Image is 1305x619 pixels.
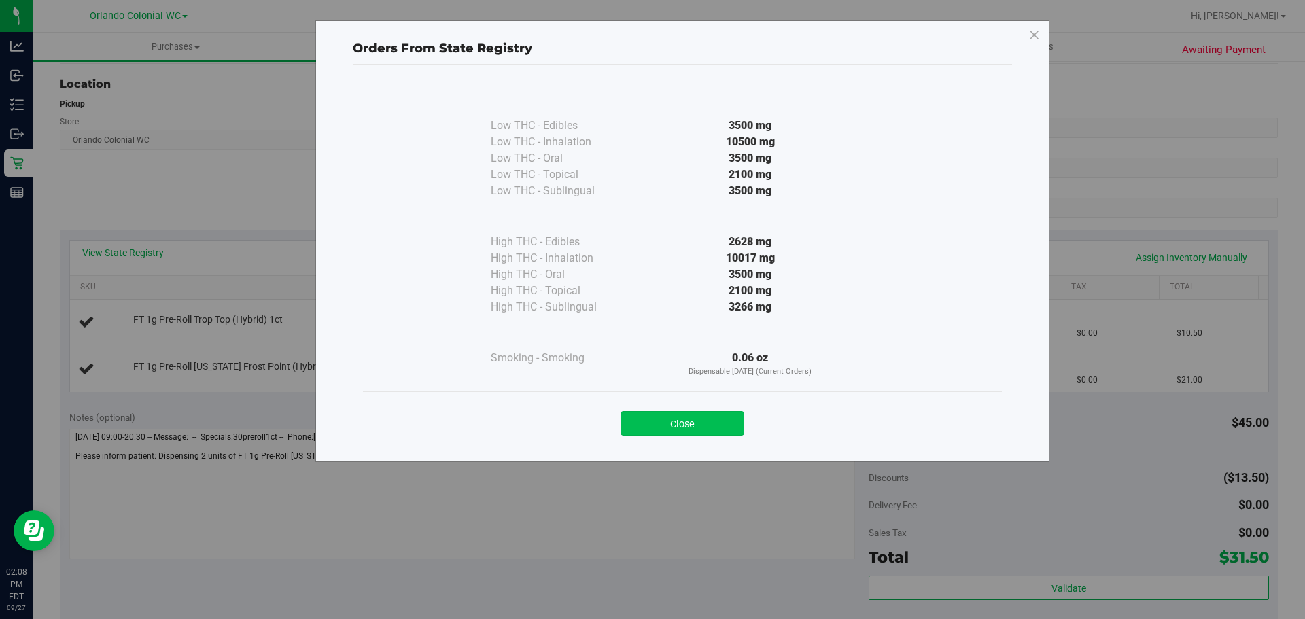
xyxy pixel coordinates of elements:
div: Low THC - Sublingual [491,183,627,199]
div: 2100 mg [627,283,874,299]
button: Close [621,411,744,436]
div: High THC - Edibles [491,234,627,250]
div: 3500 mg [627,150,874,166]
div: 0.06 oz [627,350,874,378]
div: 3500 mg [627,183,874,199]
div: High THC - Sublingual [491,299,627,315]
div: Low THC - Inhalation [491,134,627,150]
div: High THC - Oral [491,266,627,283]
div: High THC - Inhalation [491,250,627,266]
div: Low THC - Oral [491,150,627,166]
span: Orders From State Registry [353,41,532,56]
div: 2628 mg [627,234,874,250]
iframe: Resource center [14,510,54,551]
div: Low THC - Edibles [491,118,627,134]
div: 10500 mg [627,134,874,150]
div: High THC - Topical [491,283,627,299]
div: Low THC - Topical [491,166,627,183]
div: 2100 mg [627,166,874,183]
p: Dispensable [DATE] (Current Orders) [627,366,874,378]
div: 3500 mg [627,118,874,134]
div: 10017 mg [627,250,874,266]
div: 3500 mg [627,266,874,283]
div: 3266 mg [627,299,874,315]
div: Smoking - Smoking [491,350,627,366]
